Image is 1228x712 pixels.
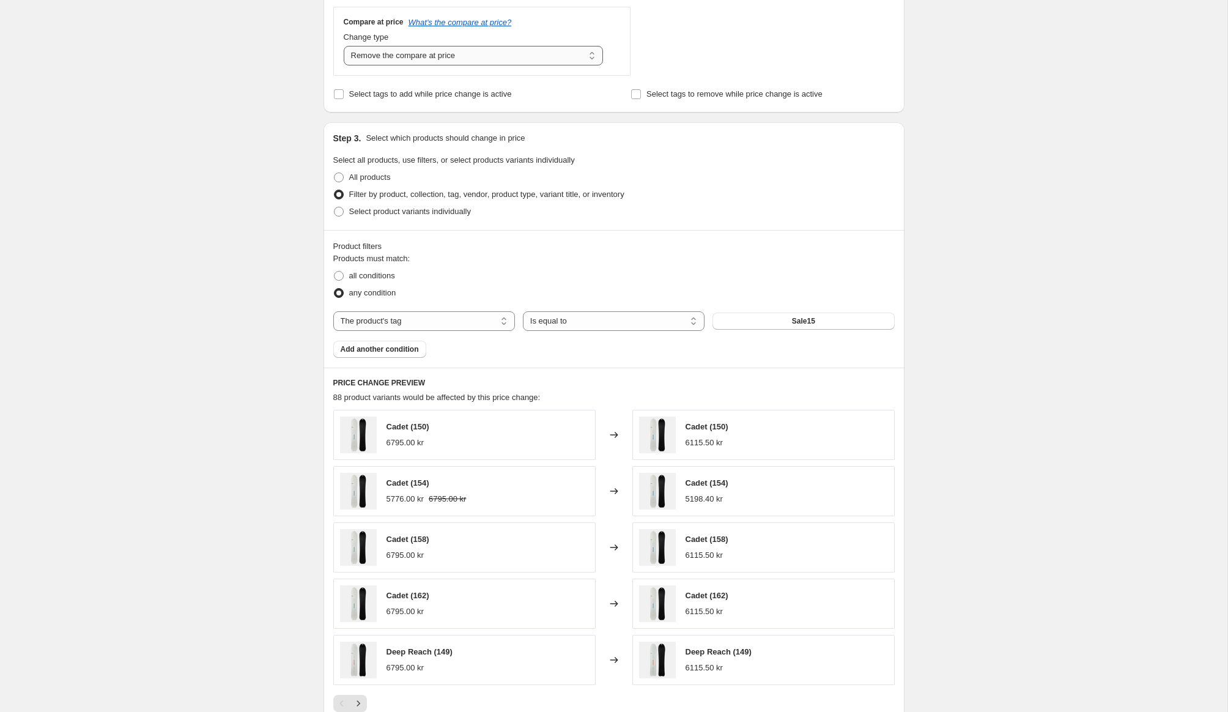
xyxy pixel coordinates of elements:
img: inlandet-united-shapes-snowboards-utds_2324_cadet_main_80x.jpg [639,417,676,453]
span: Change type [344,32,389,42]
span: Cadet (162) [387,591,429,600]
div: 6795.00 kr [387,549,424,562]
div: 5198.40 kr [686,493,723,505]
div: 6795.00 kr [387,437,424,449]
span: Cadet (154) [387,478,429,488]
span: Sale15 [792,316,815,326]
span: Cadet (154) [686,478,728,488]
div: 6115.50 kr [686,549,723,562]
span: Cadet (150) [387,422,429,431]
div: 6795.00 kr [387,606,424,618]
img: inlandet-united-shapes-snowboards-utds_2324_deepreach_main_80x.jpg [639,642,676,678]
button: Sale15 [712,313,894,330]
img: inlandet-united-shapes-snowboards-utds_2324_cadet_main_80x.jpg [639,529,676,566]
span: Add another condition [341,344,419,354]
span: Select tags to add while price change is active [349,89,512,98]
h3: Compare at price [344,17,404,27]
img: inlandet-united-shapes-snowboards-utds_2324_cadet_main_80x.jpg [340,473,377,510]
button: Next [350,695,367,712]
span: 88 product variants would be affected by this price change: [333,393,541,402]
span: All products [349,172,391,182]
img: inlandet-united-shapes-snowboards-utds_2324_deepreach_main_80x.jpg [340,642,377,678]
strike: 6795.00 kr [429,493,466,505]
span: Cadet (158) [387,535,429,544]
h6: PRICE CHANGE PREVIEW [333,378,895,388]
img: inlandet-united-shapes-snowboards-utds_2324_cadet_main_80x.jpg [639,473,676,510]
nav: Pagination [333,695,367,712]
span: Select tags to remove while price change is active [646,89,823,98]
span: all conditions [349,271,395,280]
button: What's the compare at price? [409,18,512,27]
img: inlandet-united-shapes-snowboards-utds_2324_cadet_main_80x.jpg [340,529,377,566]
span: Filter by product, collection, tag, vendor, product type, variant title, or inventory [349,190,624,199]
div: Product filters [333,240,895,253]
span: Select product variants individually [349,207,471,216]
h2: Step 3. [333,132,361,144]
div: 5776.00 kr [387,493,424,505]
span: Select all products, use filters, or select products variants individually [333,155,575,165]
img: inlandet-united-shapes-snowboards-utds_2324_cadet_main_80x.jpg [340,417,377,453]
div: 6115.50 kr [686,606,723,618]
span: any condition [349,288,396,297]
p: Select which products should change in price [366,132,525,144]
div: 6115.50 kr [686,662,723,674]
div: 6115.50 kr [686,437,723,449]
span: Deep Reach (149) [387,647,453,656]
button: Add another condition [333,341,426,358]
img: inlandet-united-shapes-snowboards-utds_2324_cadet_main_80x.jpg [639,585,676,622]
span: Cadet (162) [686,591,728,600]
img: inlandet-united-shapes-snowboards-utds_2324_cadet_main_80x.jpg [340,585,377,622]
span: Cadet (150) [686,422,728,431]
span: Products must match: [333,254,410,263]
span: Deep Reach (149) [686,647,752,656]
div: 6795.00 kr [387,662,424,674]
span: Cadet (158) [686,535,728,544]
